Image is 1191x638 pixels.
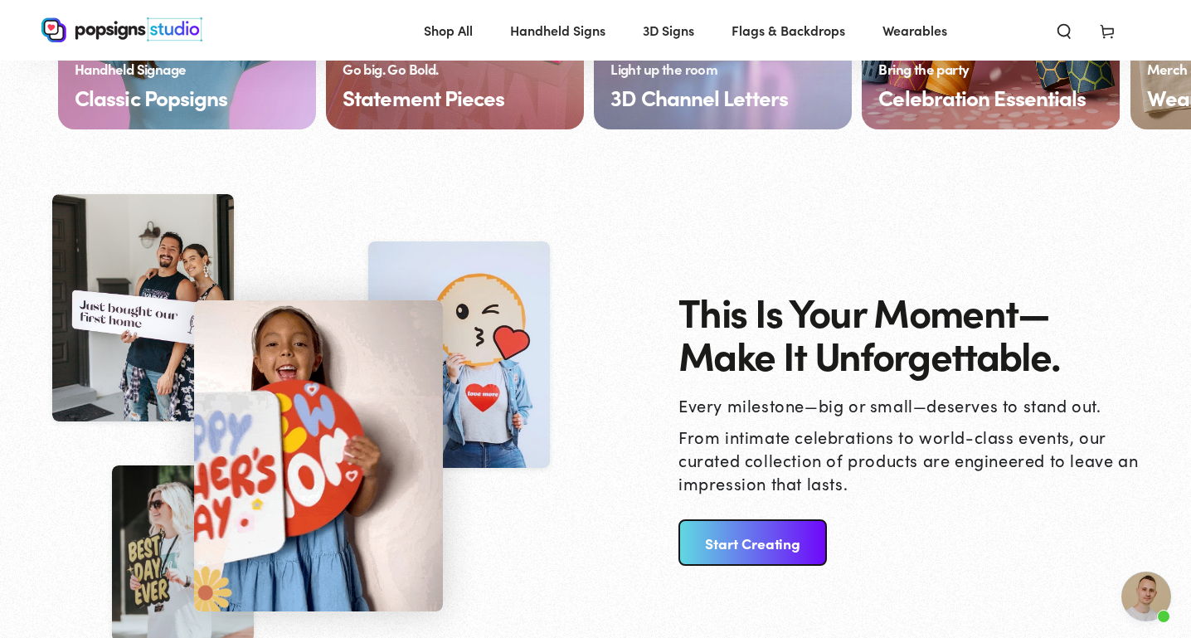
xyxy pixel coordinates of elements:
[498,8,618,52] a: Handheld Signs
[678,425,1143,494] p: From intimate celebrations to world-class events, our curated collection of products are engineer...
[1121,572,1171,621] div: Open chat
[882,18,947,42] span: Wearables
[411,8,485,52] a: Shop All
[678,290,1143,377] h2: This Is Your Moment— Make It Unforgettable.
[424,18,473,42] span: Shop All
[719,8,858,52] a: Flags & Backdrops
[870,8,960,52] a: Wearables
[732,18,845,42] span: Flags & Backdrops
[510,18,605,42] span: Handheld Signs
[643,18,694,42] span: 3D Signs
[678,519,827,566] a: Start Creating
[678,393,1143,416] p: Every milestone—big or small—deserves to stand out.
[630,8,707,52] a: 3D Signs
[1043,12,1086,48] summary: Search our site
